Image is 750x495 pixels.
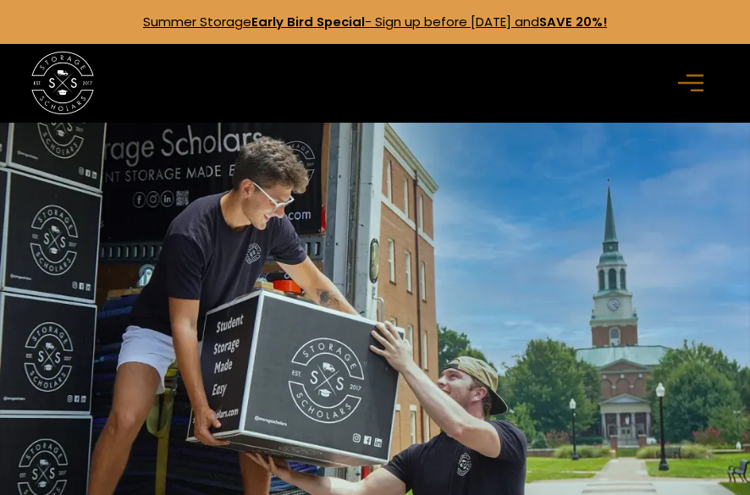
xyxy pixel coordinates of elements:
a: Summer StorageEarly Bird Special- Sign up before [DATE] andSAVE 20%! [143,13,607,30]
strong: Early Bird Special [251,13,365,30]
img: Storage Scholars main logo [31,52,94,114]
strong: SAVE 20%! [539,13,607,30]
a: home [31,52,94,114]
div: menu [669,58,719,108]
